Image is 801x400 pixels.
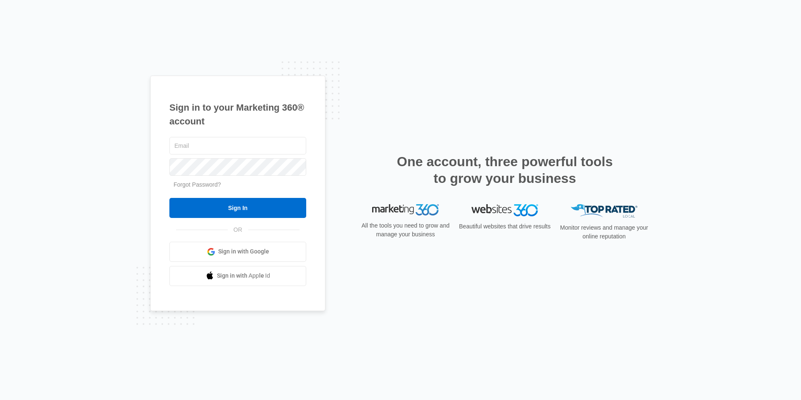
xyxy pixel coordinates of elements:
[169,266,306,286] a: Sign in with Apple Id
[557,223,651,241] p: Monitor reviews and manage your online reputation
[169,198,306,218] input: Sign In
[169,137,306,154] input: Email
[571,204,637,218] img: Top Rated Local
[458,222,552,231] p: Beautiful websites that drive results
[218,247,269,256] span: Sign in with Google
[217,271,270,280] span: Sign in with Apple Id
[174,181,221,188] a: Forgot Password?
[169,242,306,262] a: Sign in with Google
[359,221,452,239] p: All the tools you need to grow and manage your business
[169,101,306,128] h1: Sign in to your Marketing 360® account
[372,204,439,216] img: Marketing 360
[228,225,248,234] span: OR
[394,153,615,187] h2: One account, three powerful tools to grow your business
[471,204,538,216] img: Websites 360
